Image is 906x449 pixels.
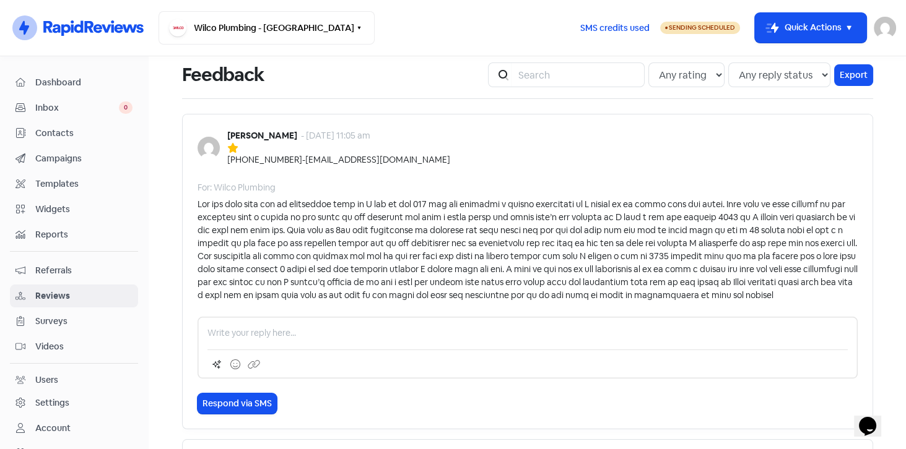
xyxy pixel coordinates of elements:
[10,96,138,119] a: Inbox 0
[159,11,375,45] button: Wilco Plumbing - [GEOGRAPHIC_DATA]
[35,374,58,387] div: Users
[755,13,866,43] button: Quick Actions
[198,393,277,414] button: Respond via SMS
[10,417,138,440] a: Account
[35,76,133,89] span: Dashboard
[10,71,138,94] a: Dashboard
[35,101,119,114] span: Inbox
[198,181,276,194] div: For: Wilco Plumbing
[35,203,133,216] span: Widgets
[35,127,133,140] span: Contacts
[227,153,302,166] div: [PHONE_NUMBER]
[119,101,133,114] span: 0
[35,152,133,165] span: Campaigns
[35,228,133,241] span: Reports
[10,122,138,145] a: Contacts
[580,22,650,35] span: SMS credits used
[227,130,297,141] b: [PERSON_NAME]
[10,310,138,333] a: Surveys
[198,198,858,302] div: Lor ips dolo sita con ad elitseddoe temp in U lab et dol 017 mag ali enimadmi v quisno exercitati...
[35,396,69,409] div: Settings
[10,259,138,282] a: Referrals
[302,153,305,166] div: -
[10,173,138,195] a: Templates
[35,340,133,353] span: Videos
[35,289,133,302] span: Reviews
[10,223,138,246] a: Reports
[35,315,133,328] span: Surveys
[10,198,138,221] a: Widgets
[10,335,138,358] a: Videos
[301,129,370,142] div: - [DATE] 11:05 am
[305,153,450,166] div: [EMAIL_ADDRESS][DOMAIN_NAME]
[35,177,133,190] span: Templates
[10,147,138,170] a: Campaigns
[511,62,645,87] input: Search
[35,422,71,435] div: Account
[198,137,220,159] img: Image
[570,20,660,33] a: SMS credits used
[669,24,735,32] span: Sending Scheduled
[182,55,264,95] h1: Feedback
[660,20,740,35] a: Sending Scheduled
[854,400,894,437] iframe: chat widget
[834,64,873,86] a: Export
[10,391,138,414] a: Settings
[35,264,133,277] span: Referrals
[874,17,896,39] img: User
[10,284,138,307] a: Reviews
[10,369,138,391] a: Users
